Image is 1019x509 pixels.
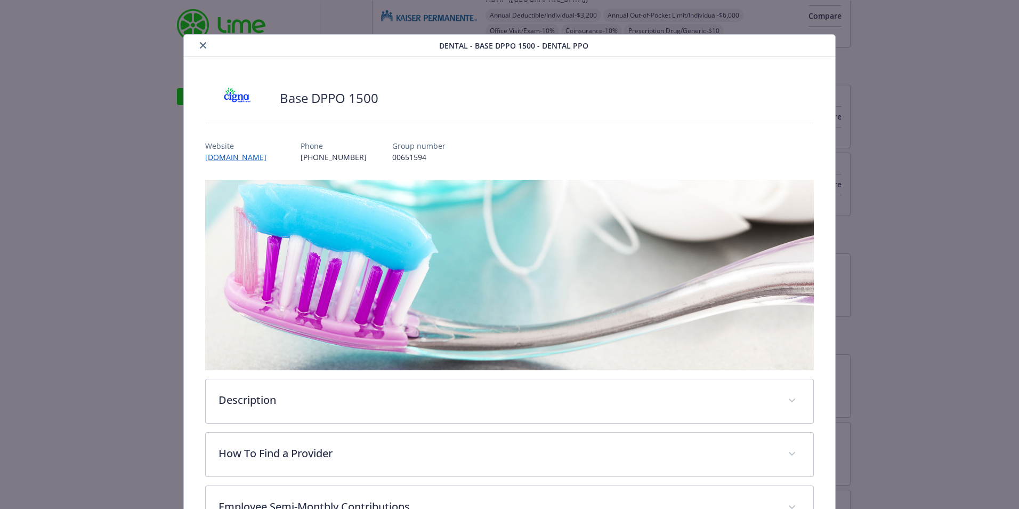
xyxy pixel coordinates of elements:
[206,379,813,423] div: Description
[205,152,275,162] a: [DOMAIN_NAME]
[439,40,588,51] span: Dental - Base DPPO 1500 - Dental PPO
[392,140,446,152] p: Group number
[219,446,775,462] p: How To Find a Provider
[301,152,367,163] p: [PHONE_NUMBER]
[205,140,275,152] p: Website
[205,82,269,114] img: CIGNA
[219,392,775,408] p: Description
[197,39,209,52] button: close
[301,140,367,152] p: Phone
[206,433,813,476] div: How To Find a Provider
[392,152,446,163] p: 00651594
[280,89,378,107] h2: Base DPPO 1500
[205,180,814,370] img: banner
